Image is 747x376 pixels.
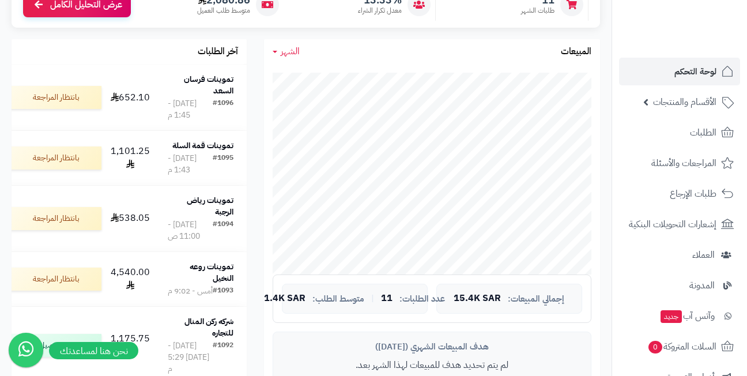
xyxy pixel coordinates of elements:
span: معدل تكرار الشراء [358,6,402,16]
span: إجمالي المبيعات: [508,294,564,304]
div: #1093 [213,285,233,297]
h3: آخر الطلبات [198,47,238,57]
a: السلات المتروكة0 [619,333,740,360]
span: وآتس آب [659,308,715,324]
span: إشعارات التحويلات البنكية [629,216,716,232]
span: 1.4K SAR [264,294,305,304]
div: بانتظار المراجعة [9,268,101,291]
a: المراجعات والأسئلة [619,149,740,177]
span: متوسط طلب العميل [197,6,250,16]
a: لوحة التحكم [619,58,740,85]
h3: المبيعات [561,47,591,57]
div: هدف المبيعات الشهري ([DATE]) [282,341,582,353]
div: بانتظار المراجعة [9,146,101,170]
a: إشعارات التحويلات البنكية [619,210,740,238]
strong: شركه ركن المنال للتجاره [184,315,233,339]
span: الأقسام والمنتجات [653,94,716,110]
div: #1092 [213,340,233,375]
span: 11 [381,294,393,304]
strong: تموينات فرسان السعد [184,73,233,97]
td: 4,540.00 [106,252,154,306]
td: 1,101.25 [106,131,154,185]
div: بانتظار المراجعة [9,86,101,109]
span: عدد الطلبات: [399,294,445,304]
div: #1096 [213,98,233,121]
a: وآتس آبجديد [619,302,740,330]
span: العملاء [692,247,715,263]
div: بانتظار المراجعة [9,207,101,230]
strong: تموينات رياض الرجبة [187,194,233,218]
img: logo-2.png [669,9,736,33]
td: 652.10 [106,65,154,130]
span: طلبات الإرجاع [670,186,716,202]
div: [DATE] - 1:45 م [168,98,213,121]
span: المدونة [689,277,715,294]
span: المراجعات والأسئلة [651,155,716,171]
a: الشهر [273,45,300,58]
a: الطلبات [619,119,740,146]
span: 0 [648,340,663,354]
a: العملاء [619,241,740,269]
span: الشهر [281,44,300,58]
div: أمس - 9:02 م [168,285,213,297]
span: 15.4K SAR [454,294,501,304]
div: [DATE] - [DATE] 5:29 م [168,340,213,375]
div: [DATE] - 1:43 م [168,153,213,176]
span: متوسط الطلب: [312,294,364,304]
span: طلبات الشهر [521,6,554,16]
div: #1094 [213,219,233,242]
span: جديد [661,310,682,323]
strong: تموينات روعه النخيل [190,261,233,284]
strong: تموينات قمة السلة [172,140,233,152]
a: طلبات الإرجاع [619,180,740,208]
p: لم يتم تحديد هدف للمبيعات لهذا الشهر بعد. [282,359,582,372]
a: المدونة [619,272,740,299]
div: تم التوصيل [9,334,101,357]
span: السلات المتروكة [647,339,716,355]
span: | [371,294,374,303]
div: [DATE] - 11:00 ص [168,219,213,242]
span: الطلبات [690,125,716,141]
td: 538.05 [106,186,154,251]
span: لوحة التحكم [674,63,716,80]
div: #1095 [213,153,233,176]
